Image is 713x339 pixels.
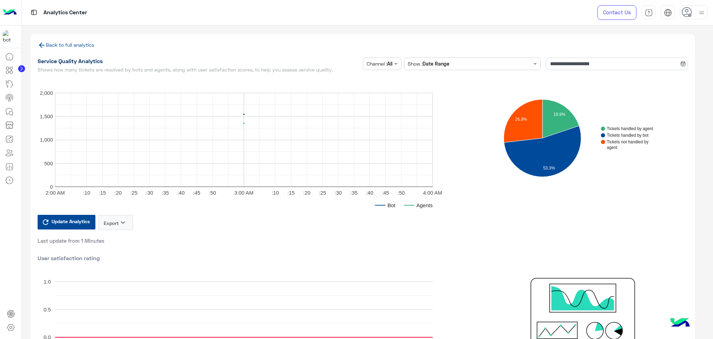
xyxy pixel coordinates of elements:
img: tab [664,9,672,17]
span: Last update from 1 Minutes [38,237,104,244]
text: :40 [366,189,373,195]
text: 2,000 [40,90,53,96]
svg: A chart. [473,75,676,201]
h2: User satisfaction rating [38,255,688,262]
text: Agents [416,202,433,208]
a: tab [642,5,656,20]
text: :30 [146,189,153,195]
text: :15 [287,189,295,195]
text: :35 [162,189,169,195]
text: 4:00 AM [423,189,442,195]
text: Bot [387,202,395,208]
text: :20 [114,189,122,195]
i: keyboard_arrow_down [119,218,127,227]
img: profile [697,8,706,17]
text: :45 [382,189,389,195]
text: :20 [303,189,310,195]
a: Contact Us [597,5,636,20]
img: 1403182699927242 [3,30,15,43]
span: Update Analytics [50,217,92,226]
text: :25 [130,189,137,195]
img: Logo [3,5,17,20]
text: 0.5 [44,307,51,312]
text: :10 [83,189,90,195]
text: 26.8% [515,116,527,121]
p: Analytics Center [44,8,87,17]
text: :10 [272,189,279,195]
text: 500 [44,160,53,166]
text: :40 [177,189,185,195]
text: 2:00 AM [45,189,64,195]
button: Exportkeyboard_arrow_down [98,215,133,230]
img: tab [30,8,38,17]
text: Tickets handled by bot [607,133,649,138]
svg: A chart. [38,75,478,215]
text: :45 [193,189,200,195]
text: Tickets handled by agent [607,126,653,131]
text: 53.3% [543,166,555,171]
img: tab [645,9,653,17]
h1: Service Quality Analytics [38,58,360,65]
text: agent [607,145,618,150]
a: Back to full analytics [38,42,94,48]
text: :50 [209,189,216,195]
text: 1.0 [44,279,51,285]
text: 0 [50,183,53,189]
text: :30 [335,189,342,195]
h5: Shows how many tickets are resolved by bots and agents, along with user satisfaction scores, to h... [38,67,360,73]
button: Update Analytics [38,215,95,229]
text: 3:00 AM [234,189,253,195]
text: 1,500 [40,113,53,119]
img: hulul-logo.png [668,311,692,336]
text: :25 [319,189,326,195]
text: :35 [350,189,358,195]
text: 1,000 [40,137,53,143]
text: 19.9% [554,112,565,117]
text: Tickets not handled by [607,140,649,144]
text: :15 [99,189,106,195]
text: :50 [397,189,405,195]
